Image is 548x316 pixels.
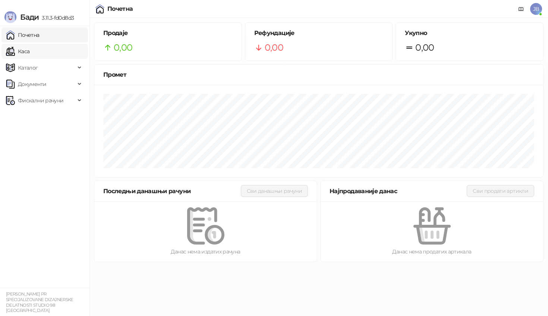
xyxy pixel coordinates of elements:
[530,3,542,15] span: JB
[106,248,305,256] div: Данас нема издатих рачуна
[114,41,132,55] span: 0,00
[515,3,527,15] a: Документација
[103,29,233,38] h5: Продаје
[6,44,29,59] a: Каса
[415,41,434,55] span: 0,00
[254,29,384,38] h5: Рефундације
[265,41,283,55] span: 0,00
[4,11,16,23] img: Logo
[6,28,40,42] a: Почетна
[103,70,534,79] div: Промет
[18,93,63,108] span: Фискални рачуни
[39,15,74,21] span: 3.11.3-fd0d8d3
[18,60,38,75] span: Каталог
[241,185,308,197] button: Сви данашњи рачуни
[333,248,531,256] div: Данас нема продатих артикала
[107,6,133,12] div: Почетна
[20,13,39,22] span: Бади
[330,186,467,196] div: Најпродаваније данас
[405,29,534,38] h5: Укупно
[103,186,241,196] div: Последњи данашњи рачуни
[6,291,73,313] small: [PERSON_NAME] PR SPECIJALIZOVANE DIZAJNERSKE DELATNOSTI STUDIO 98 [GEOGRAPHIC_DATA]
[467,185,534,197] button: Сви продати артикли
[18,77,46,92] span: Документи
